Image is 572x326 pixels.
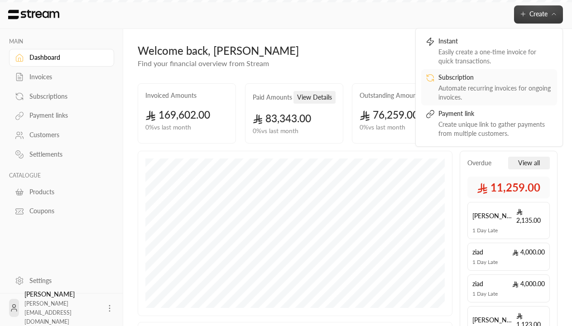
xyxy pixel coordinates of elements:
h2: Paid Amounts [253,93,292,102]
span: [PERSON_NAME][EMAIL_ADDRESS][DOMAIN_NAME] [24,300,72,325]
span: 4,000.00 [512,248,545,257]
span: Overdue [467,158,491,168]
button: Create [514,5,563,24]
button: View Details [293,91,336,104]
span: 0 % vs last month [253,126,298,136]
div: Payment links [29,111,103,120]
div: Create unique link to gather payments from multiple customers. [438,120,553,138]
a: SubscriptionAutomate recurring invoices for ongoing invoices. [421,69,557,105]
a: Invoices [9,68,114,86]
span: 0 % vs last month [360,123,405,132]
a: Subscriptions [9,87,114,105]
div: Settings [29,276,103,285]
p: CATALOGUE [9,172,114,179]
span: 1 Day Late [472,290,498,297]
a: [PERSON_NAME] 2,135.001 Day Late [467,202,550,239]
a: InstantEasily create a one-time invoice for quick transactions. [421,33,557,69]
span: ziad [472,248,483,257]
div: Payment link [438,109,553,120]
span: 1 Day Late [472,227,498,234]
div: Subscriptions [29,92,103,101]
div: Welcome back, [PERSON_NAME] [138,43,483,58]
div: Easily create a one-time invoice for quick transactions. [438,48,553,66]
div: Automate recurring invoices for ongoing invoices. [438,84,553,102]
img: Logo [7,10,60,19]
h2: Outstanding Amounts [360,91,422,100]
div: Products [29,187,103,197]
a: Customers [9,126,114,144]
div: Customers [29,130,103,139]
span: [PERSON_NAME] [472,316,516,325]
div: Subscription [438,73,553,84]
span: Find your financial overview from Stream [138,59,269,67]
a: Settings [9,272,114,289]
span: 76,259.00 [360,109,418,121]
span: 2,135.00 [516,207,545,225]
a: Payment linkCreate unique link to gather payments from multiple customers. [421,105,557,142]
div: Instant [438,37,553,48]
div: Dashboard [29,53,103,62]
div: Invoices [29,72,103,81]
div: [PERSON_NAME] [24,290,100,326]
span: 169,602.00 [145,109,210,121]
p: MAIN [9,38,114,45]
span: 0 % vs last month [145,123,191,132]
a: ziad 4,000.001 Day Late [467,243,550,271]
a: Settlements [9,146,114,163]
span: 1 Day Late [472,259,498,266]
a: Products [9,183,114,201]
a: Payment links [9,107,114,125]
span: [PERSON_NAME] [472,211,516,221]
span: ziad [472,279,483,288]
h2: Invoiced Amounts [145,91,197,100]
div: Coupons [29,206,103,216]
a: Dashboard [9,49,114,67]
a: ziad 4,000.001 Day Late [467,274,550,302]
span: 11,259.00 [477,180,540,195]
div: Settlements [29,150,103,159]
a: Coupons [9,202,114,220]
span: 4,000.00 [512,279,545,288]
button: View all [508,157,550,169]
span: Create [529,10,548,18]
span: 83,343.00 [253,112,312,125]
